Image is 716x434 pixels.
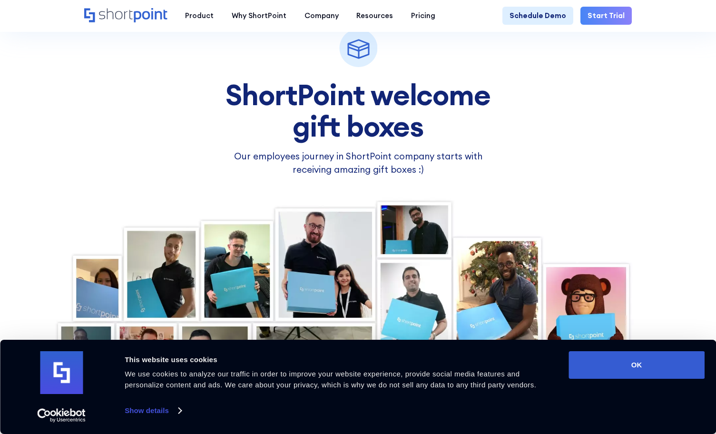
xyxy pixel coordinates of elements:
[580,7,632,25] a: Start Trial
[569,351,705,379] button: OK
[502,7,573,25] a: Schedule Demo
[20,408,103,423] a: Usercentrics Cookiebot - opens in a new window
[125,404,181,418] a: Show details
[411,10,435,21] div: Pricing
[356,10,393,21] div: Resources
[201,79,514,142] h3: ShortPoint welcome gift boxes
[223,7,295,25] a: Why ShortPoint
[201,149,514,176] p: Our employees journey in ShortPoint company starts with receiving amazing gift boxes :)
[232,10,286,21] div: Why ShortPoint
[125,354,558,365] div: This website uses cookies
[304,10,339,21] div: Company
[125,370,536,389] span: We use cookies to analyze our traffic in order to improve your website experience, provide social...
[347,7,402,25] a: Resources
[84,8,167,23] a: Home
[177,7,223,25] a: Product
[295,7,348,25] a: Company
[40,351,83,394] img: logo
[402,7,444,25] a: Pricing
[185,10,214,21] div: Product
